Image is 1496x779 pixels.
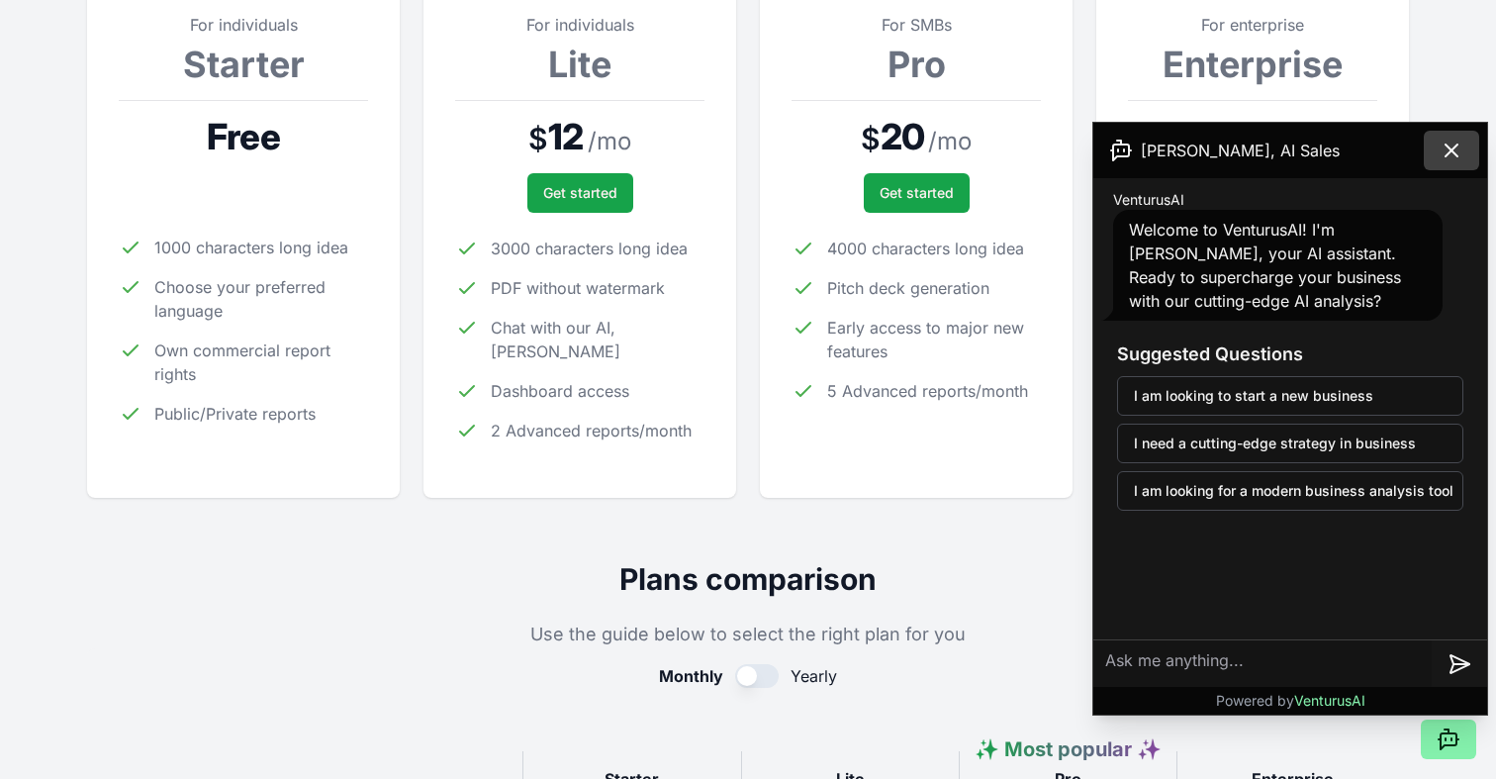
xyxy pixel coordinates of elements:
[491,379,629,403] span: Dashboard access
[491,419,692,442] span: 2 Advanced reports/month
[87,621,1409,648] p: Use the guide below to select the right plan for you
[1117,341,1463,368] h3: Suggested Questions
[1141,139,1340,162] span: [PERSON_NAME], AI Sales
[455,45,704,84] h3: Lite
[154,236,348,259] span: 1000 characters long idea
[119,13,368,37] p: For individuals
[491,237,688,260] span: 3000 characters long idea
[1117,471,1463,511] button: I am looking for a modern business analysis tool
[864,173,970,213] button: Get started
[491,276,665,300] span: PDF without watermark
[455,13,704,37] p: For individuals
[527,173,633,213] button: Get started
[928,126,972,157] span: / mo
[1113,190,1184,210] span: VenturusAI
[827,379,1028,403] span: 5 Advanced reports/month
[154,275,368,323] span: Choose your preferred language
[1206,117,1270,156] span: 299
[791,664,837,688] span: Yearly
[827,237,1024,260] span: 4000 characters long idea
[1117,424,1463,463] button: I need a cutting-edge strategy in business
[548,117,583,156] span: 12
[792,13,1041,37] p: For SMBs
[1216,691,1365,711] p: Powered by
[119,45,368,84] h3: Starter
[528,121,548,156] span: $
[880,183,954,203] span: Get started
[154,402,316,426] span: Public/Private reports
[1294,692,1365,709] span: VenturusAI
[975,737,1162,761] span: ✨ Most popular ✨
[827,276,989,300] span: Pitch deck generation
[207,117,279,156] span: Free
[861,121,881,156] span: $
[792,45,1041,84] h3: Pro
[1128,45,1377,84] h3: Enterprise
[881,117,924,156] span: 20
[1129,220,1401,311] span: Welcome to VenturusAI! I'm [PERSON_NAME], your AI assistant. Ready to supercharge your business w...
[87,561,1409,597] h2: Plans comparison
[154,339,368,386] span: Own commercial report rights
[659,664,723,688] span: Monthly
[1128,13,1377,37] p: For enterprise
[543,183,617,203] span: Get started
[588,126,631,157] span: / mo
[491,316,704,363] span: Chat with our AI, [PERSON_NAME]
[1117,376,1463,416] button: I am looking to start a new business
[1186,121,1206,156] span: $
[827,316,1041,363] span: Early access to major new features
